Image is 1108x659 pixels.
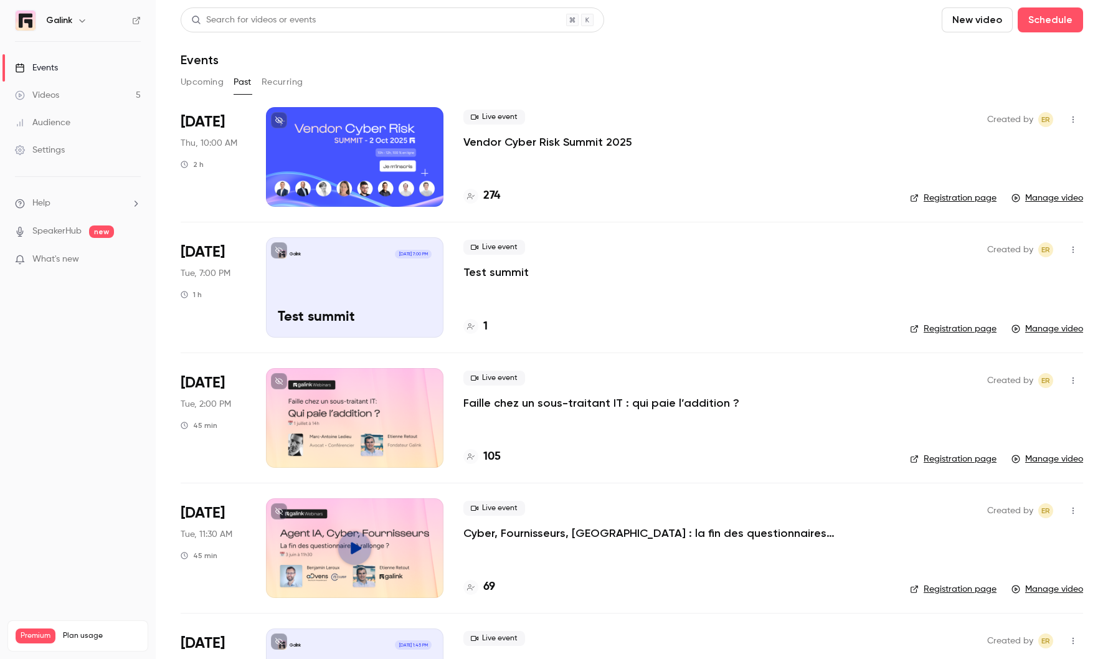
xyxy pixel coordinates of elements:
[463,187,500,204] a: 274
[987,112,1033,127] span: Created by
[46,14,72,27] h6: Galink
[181,368,246,468] div: Jul 1 Tue, 2:00 PM (Europe/Paris)
[181,112,225,132] span: [DATE]
[910,192,997,204] a: Registration page
[32,253,79,266] span: What's new
[987,242,1033,257] span: Created by
[987,373,1033,388] span: Created by
[463,396,739,410] a: Faille chez un sous-traitant IT : qui paie l’addition ?
[463,318,488,335] a: 1
[181,107,246,207] div: Oct 2 Thu, 10:00 AM (Europe/Paris)
[463,265,529,280] a: Test summit
[234,72,252,92] button: Past
[181,290,202,300] div: 1 h
[181,528,232,541] span: Tue, 11:30 AM
[290,642,301,648] p: Galink
[181,551,217,561] div: 45 min
[910,583,997,595] a: Registration page
[181,242,225,262] span: [DATE]
[910,453,997,465] a: Registration page
[181,52,219,67] h1: Events
[395,640,431,649] span: [DATE] 1:45 PM
[483,187,500,204] h4: 274
[1011,453,1083,465] a: Manage video
[483,448,501,465] h4: 105
[1011,192,1083,204] a: Manage video
[181,420,217,430] div: 45 min
[1041,242,1050,257] span: ER
[278,310,432,326] p: Test summit
[181,267,230,280] span: Tue, 7:00 PM
[181,72,224,92] button: Upcoming
[1041,633,1050,648] span: ER
[32,197,50,210] span: Help
[181,373,225,393] span: [DATE]
[63,631,140,641] span: Plan usage
[191,14,316,27] div: Search for videos or events
[15,116,70,129] div: Audience
[1041,373,1050,388] span: ER
[16,628,55,643] span: Premium
[15,144,65,156] div: Settings
[1018,7,1083,32] button: Schedule
[463,448,501,465] a: 105
[181,498,246,598] div: Jun 3 Tue, 11:30 AM (Europe/Paris)
[15,89,59,102] div: Videos
[1038,373,1053,388] span: Etienne Retout
[181,159,204,169] div: 2 h
[1038,112,1053,127] span: Etienne Retout
[16,11,36,31] img: Galink
[290,251,301,257] p: Galink
[15,197,141,210] li: help-dropdown-opener
[181,633,225,653] span: [DATE]
[395,250,431,258] span: [DATE] 7:00 PM
[15,62,58,74] div: Events
[463,579,495,595] a: 69
[266,237,443,337] a: Test summitGalink[DATE] 7:00 PMTest summit
[89,225,114,238] span: new
[1041,503,1050,518] span: ER
[262,72,303,92] button: Recurring
[483,318,488,335] h4: 1
[463,631,525,646] span: Live event
[181,137,237,149] span: Thu, 10:00 AM
[181,503,225,523] span: [DATE]
[483,579,495,595] h4: 69
[32,225,82,238] a: SpeakerHub
[463,526,837,541] a: Cyber, Fournisseurs, [GEOGRAPHIC_DATA] : la fin des questionnaires à rallonge ?
[463,501,525,516] span: Live event
[463,135,632,149] a: Vendor Cyber Risk Summit 2025
[463,110,525,125] span: Live event
[987,503,1033,518] span: Created by
[1038,503,1053,518] span: Etienne Retout
[463,371,525,386] span: Live event
[942,7,1013,32] button: New video
[463,240,525,255] span: Live event
[181,398,231,410] span: Tue, 2:00 PM
[1041,112,1050,127] span: ER
[181,237,246,337] div: Sep 23 Tue, 7:00 PM (Europe/Paris)
[1011,583,1083,595] a: Manage video
[1011,323,1083,335] a: Manage video
[910,323,997,335] a: Registration page
[987,633,1033,648] span: Created by
[1038,633,1053,648] span: Etienne Retout
[1038,242,1053,257] span: Etienne Retout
